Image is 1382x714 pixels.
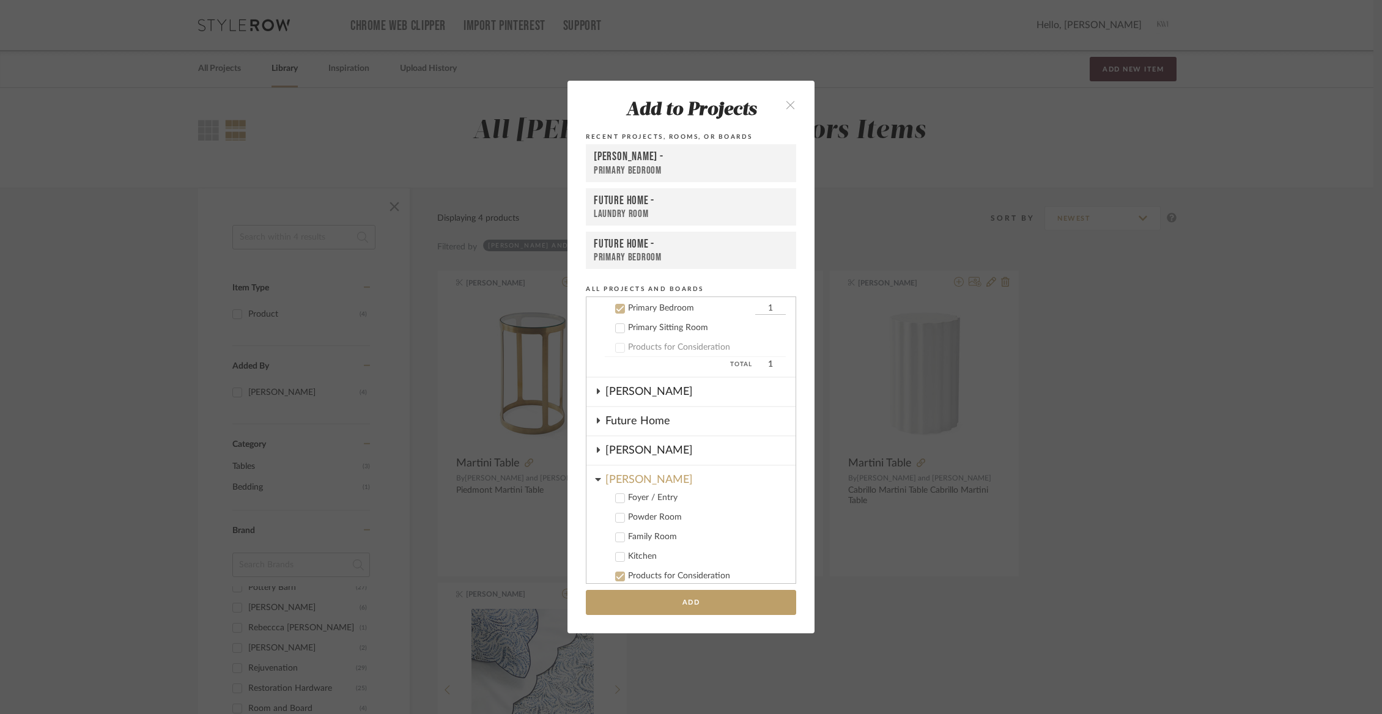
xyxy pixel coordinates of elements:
[772,92,808,117] button: close
[594,194,788,208] div: Future Home -
[628,493,786,503] div: Foyer / Entry
[586,590,796,615] button: Add
[755,303,786,315] input: Primary Bedroom
[594,251,788,263] div: Primary Bedroom
[628,532,786,542] div: Family Room
[628,571,786,581] div: Products for Consideration
[628,323,786,333] div: Primary Sitting Room
[594,208,788,220] div: Laundry Room
[755,357,786,372] span: 1
[605,466,796,487] div: [PERSON_NAME]
[605,357,752,372] span: Total
[628,342,786,353] div: Products for Consideration
[605,407,796,435] div: Future Home
[605,378,796,406] div: [PERSON_NAME]
[594,164,788,177] div: Primary Bedroom
[586,284,796,295] div: All Projects and Boards
[594,150,788,164] div: [PERSON_NAME] -
[605,436,796,465] div: [PERSON_NAME]
[628,551,786,562] div: Kitchen
[628,303,752,314] div: Primary Bedroom
[586,131,796,142] div: Recent Projects, Rooms, or Boards
[586,100,796,121] div: Add to Projects
[628,512,786,523] div: Powder Room
[594,237,788,251] div: Future Home -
